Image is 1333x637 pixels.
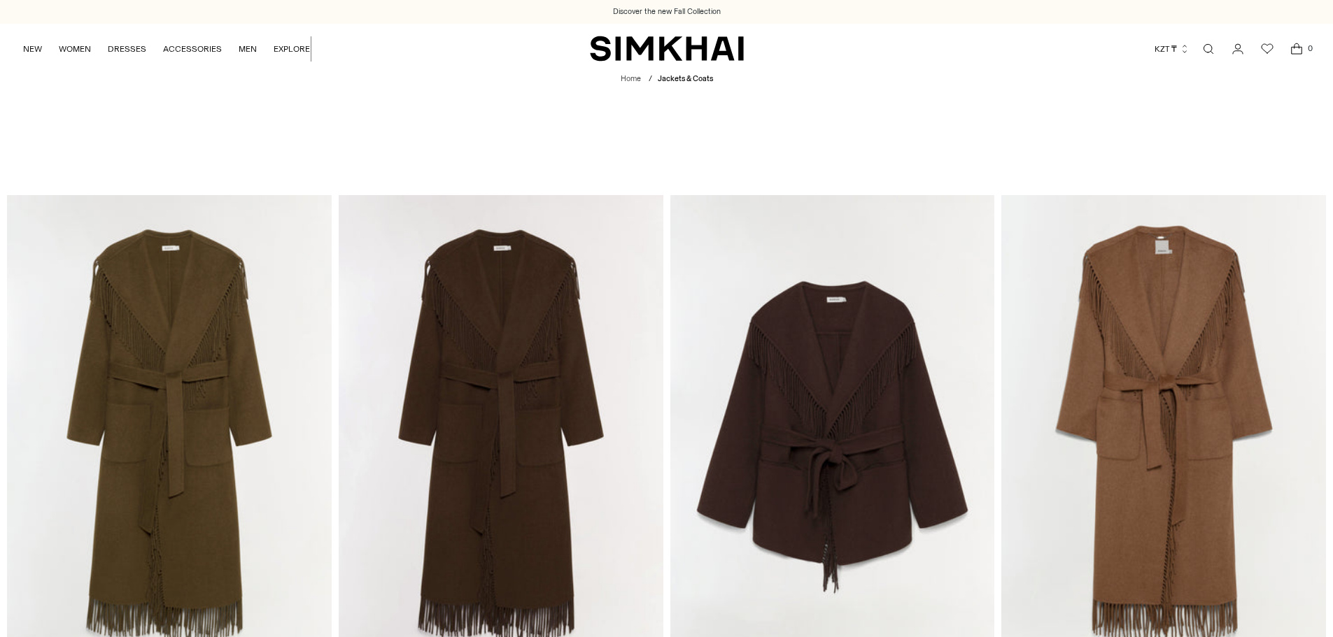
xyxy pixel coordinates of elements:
a: Go to the account page [1224,35,1252,63]
a: WOMEN [59,34,91,64]
span: Jackets & Coats [658,74,713,83]
a: SIMKHAI [590,35,744,62]
span: 0 [1304,42,1316,55]
a: Open cart modal [1283,35,1311,63]
a: ACCESSORIES [163,34,222,64]
a: Wishlist [1253,35,1281,63]
a: DRESSES [108,34,146,64]
nav: breadcrumbs [621,73,713,85]
a: NEW [23,34,42,64]
div: / [649,73,652,85]
a: Discover the new Fall Collection [613,6,721,17]
button: KZT ₸ [1155,34,1190,64]
a: MEN [239,34,257,64]
a: EXPLORE [274,34,310,64]
a: Home [621,74,641,83]
a: Open search modal [1194,35,1222,63]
